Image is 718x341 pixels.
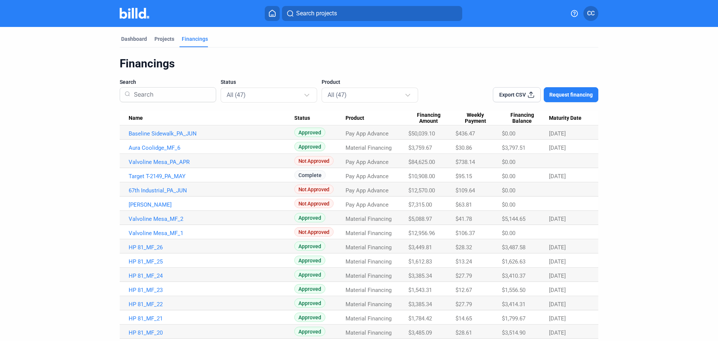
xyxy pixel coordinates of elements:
span: [DATE] [549,144,566,151]
span: Material Financing [346,244,392,251]
span: $3,385.34 [408,301,432,308]
span: $3,414.31 [502,301,525,308]
span: [DATE] [549,329,566,336]
span: Status [221,78,236,86]
span: [DATE] [549,315,566,322]
div: Financings [120,57,598,71]
a: HP 81_MF_25 [129,258,294,265]
span: Approved [294,327,325,336]
span: [DATE] [549,216,566,222]
button: Export CSV [493,87,541,102]
span: $5,088.97 [408,216,432,222]
span: $14.65 [455,315,472,322]
a: HP 81_MF_24 [129,273,294,279]
span: $27.79 [455,301,472,308]
span: Material Financing [346,230,392,237]
button: Request financing [544,87,598,102]
span: $1,543.31 [408,287,432,293]
div: Status [294,115,346,122]
div: Financings [182,35,208,43]
span: $109.64 [455,187,475,194]
span: Approved [294,284,325,293]
span: [DATE] [549,130,566,137]
img: Billd Company Logo [120,8,149,19]
span: $95.15 [455,173,472,180]
span: Approved [294,298,325,308]
span: Financing Balance [502,112,542,125]
span: Material Financing [346,287,392,293]
span: [DATE] [549,273,566,279]
span: $3,797.51 [502,144,525,151]
span: $0.00 [502,130,515,137]
span: $0.00 [502,159,515,165]
span: Pay App Advance [346,187,389,194]
span: Status [294,115,310,122]
span: $1,612.83 [408,258,432,265]
span: $5,144.65 [502,216,525,222]
span: $3,514.90 [502,329,525,336]
span: $7,315.00 [408,201,432,208]
span: $436.47 [455,130,475,137]
span: $0.00 [502,173,515,180]
span: Not Approved [294,185,334,194]
button: Search projects [282,6,462,21]
span: $1,556.50 [502,287,525,293]
span: $3,487.58 [502,244,525,251]
span: $12,956.96 [408,230,435,237]
span: Request financing [549,91,593,98]
a: Aura Coolidge_MF_6 [129,144,294,151]
span: [DATE] [549,173,566,180]
span: Approved [294,241,325,251]
div: Financing Amount [408,112,455,125]
span: $84,625.00 [408,159,435,165]
span: $50,039.10 [408,130,435,137]
span: CC [587,9,595,18]
span: Search [120,78,136,86]
span: $3,449.81 [408,244,432,251]
a: Valvoline Mesa_MF_1 [129,230,294,237]
span: $106.37 [455,230,475,237]
a: Valvoline Mesa_MF_2 [129,216,294,222]
span: $27.79 [455,273,472,279]
a: HP 81_MF_21 [129,315,294,322]
a: 67th Industrial_PA_JUN [129,187,294,194]
span: Pay App Advance [346,130,389,137]
div: Maturity Date [549,115,589,122]
span: $1,784.42 [408,315,432,322]
span: $30.86 [455,144,472,151]
mat-select-trigger: All (47) [328,91,347,98]
a: [PERSON_NAME] [129,201,294,208]
input: Search [131,85,211,104]
mat-select-trigger: All (47) [227,91,246,98]
span: $3,410.37 [502,273,525,279]
span: Name [129,115,143,122]
span: Pay App Advance [346,201,389,208]
span: Approved [294,270,325,279]
div: Dashboard [121,35,147,43]
span: $41.78 [455,216,472,222]
span: Not Approved [294,199,334,208]
span: Approved [294,142,325,151]
a: Baseline Sidewalk_PA_JUN [129,130,294,137]
span: $3,759.67 [408,144,432,151]
span: $28.61 [455,329,472,336]
span: $63.81 [455,201,472,208]
span: Material Financing [346,301,392,308]
span: [DATE] [549,287,566,293]
span: Maturity Date [549,115,582,122]
span: Approved [294,128,325,137]
div: Financing Balance [502,112,549,125]
span: Approved [294,213,325,222]
div: Product [346,115,409,122]
span: $10,908.00 [408,173,435,180]
span: Pay App Advance [346,173,389,180]
span: Material Financing [346,258,392,265]
a: HP 81_MF_26 [129,244,294,251]
span: $1,626.63 [502,258,525,265]
span: $13.24 [455,258,472,265]
div: Weekly Payment [455,112,502,125]
span: Export CSV [499,91,526,98]
span: $12,570.00 [408,187,435,194]
span: Product [346,115,364,122]
span: Material Financing [346,273,392,279]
